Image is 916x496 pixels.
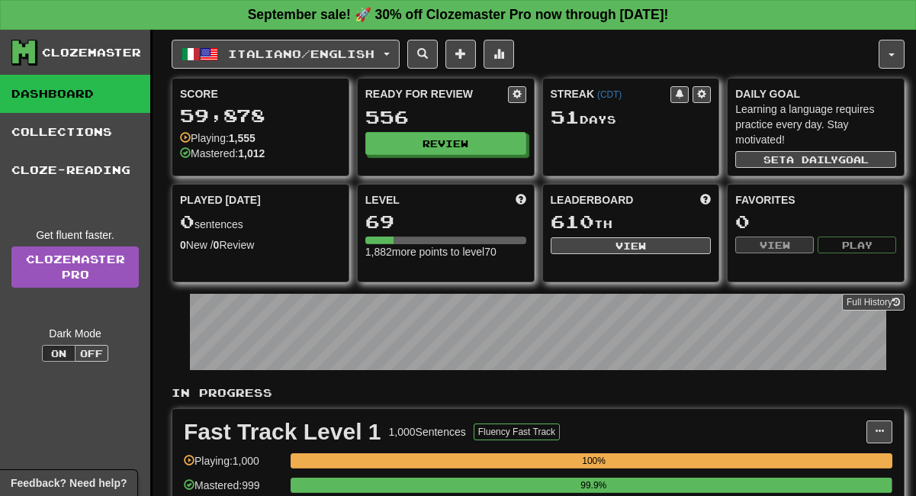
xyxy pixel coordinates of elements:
div: Day s [551,108,712,127]
strong: 0 [180,239,186,251]
button: Full History [842,294,905,311]
div: 556 [365,108,526,127]
div: Learning a language requires practice every day. Stay motivated! [735,101,896,147]
div: Streak [551,86,671,101]
span: 610 [551,211,594,232]
span: Open feedback widget [11,475,127,491]
div: New / Review [180,237,341,253]
div: 100% [295,453,892,469]
button: Fluency Fast Track [474,424,560,440]
div: Score [180,86,341,101]
a: (CDT) [597,89,622,100]
strong: September sale! 🚀 30% off Clozemaster Pro now through [DATE]! [248,7,669,22]
div: Clozemaster [42,45,141,60]
div: Favorites [735,192,896,208]
span: a daily [786,154,838,165]
button: Italiano/English [172,40,400,69]
span: Score more points to level up [516,192,526,208]
button: Add sentence to collection [445,40,476,69]
strong: 1,012 [238,147,265,159]
button: View [735,237,814,253]
div: 69 [365,212,526,231]
p: In Progress [172,385,905,401]
div: Playing: [180,130,256,146]
div: 59,878 [180,106,341,125]
span: Level [365,192,400,208]
div: Dark Mode [11,326,139,341]
button: Review [365,132,526,155]
button: On [42,345,76,362]
a: ClozemasterPro [11,246,139,288]
span: Played [DATE] [180,192,261,208]
div: 99.9% [295,478,892,493]
span: 51 [551,106,580,127]
span: Italiano / English [228,47,374,60]
div: Fast Track Level 1 [184,420,381,443]
div: Playing: 1,000 [184,453,283,478]
button: More stats [484,40,514,69]
button: View [551,237,712,254]
div: 1,000 Sentences [389,424,466,440]
div: th [551,212,712,232]
strong: 0 [214,239,220,251]
button: Off [75,345,108,362]
button: Search sentences [407,40,438,69]
div: Ready for Review [365,86,508,101]
button: Seta dailygoal [735,151,896,168]
div: 0 [735,212,896,231]
span: Leaderboard [551,192,634,208]
div: Get fluent faster. [11,227,139,243]
div: sentences [180,212,341,232]
div: Daily Goal [735,86,896,101]
span: This week in points, UTC [700,192,711,208]
div: Mastered: [180,146,265,161]
strong: 1,555 [229,132,256,144]
span: 0 [180,211,194,232]
div: 1,882 more points to level 70 [365,244,526,259]
button: Play [818,237,896,253]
